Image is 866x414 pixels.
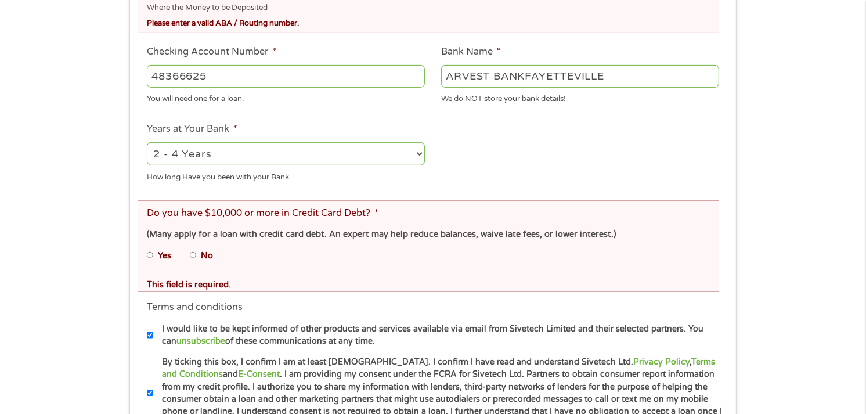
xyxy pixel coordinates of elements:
[147,279,711,291] div: This field is required.
[147,89,425,105] div: You will need one for a loan.
[441,89,719,105] div: We do NOT store your bank details!
[147,123,237,135] label: Years at Your Bank
[147,65,425,87] input: 345634636
[147,168,425,183] div: How long Have you been with your Bank
[633,357,690,367] a: Privacy Policy
[158,250,171,262] label: Yes
[147,228,711,241] div: (Many apply for a loan with credit card debt. An expert may help reduce balances, waive late fees...
[147,14,719,30] div: Please enter a valid ABA / Routing number.
[201,250,213,262] label: No
[238,369,280,379] a: E-Consent
[441,46,501,58] label: Bank Name
[153,323,723,348] label: I would like to be kept informed of other products and services available via email from Sivetech...
[147,207,378,219] label: Do you have $10,000 or more in Credit Card Debt?
[176,336,225,346] a: unsubscribe
[147,46,276,58] label: Checking Account Number
[147,301,243,314] label: Terms and conditions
